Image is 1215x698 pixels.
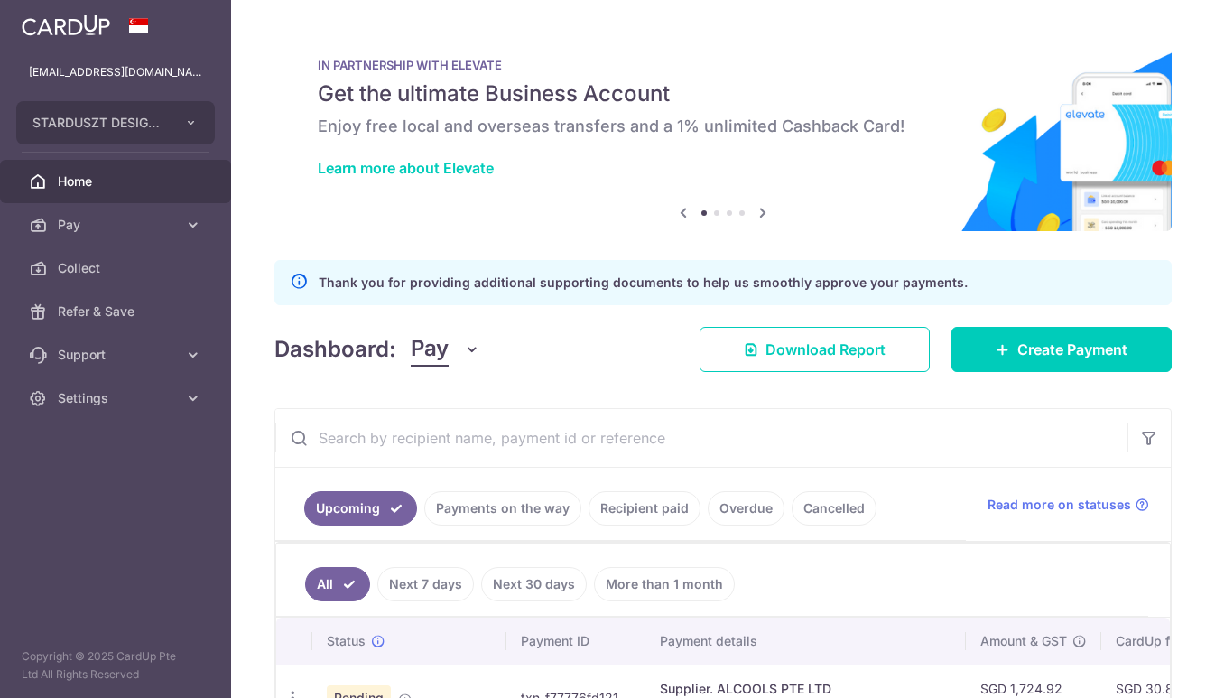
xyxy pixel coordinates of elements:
[1099,644,1197,689] iframe: Opens a widget where you can find more information
[645,618,966,665] th: Payment details
[304,491,417,526] a: Upcoming
[411,332,449,367] span: Pay
[951,327,1172,372] a: Create Payment
[700,327,930,372] a: Download Report
[708,491,784,526] a: Overdue
[792,491,876,526] a: Cancelled
[988,496,1131,514] span: Read more on statuses
[58,172,177,191] span: Home
[988,496,1149,514] a: Read more on statuses
[980,632,1067,650] span: Amount & GST
[58,259,177,277] span: Collect
[506,618,645,665] th: Payment ID
[274,333,396,366] h4: Dashboard:
[594,567,735,601] a: More than 1 month
[318,159,494,177] a: Learn more about Elevate
[424,491,581,526] a: Payments on the way
[32,114,166,132] span: STARDUSZT DESIGNS PRIVATE LIMITED
[481,567,587,601] a: Next 30 days
[1116,632,1184,650] span: CardUp fee
[58,389,177,407] span: Settings
[1017,339,1127,360] span: Create Payment
[29,63,202,81] p: [EMAIL_ADDRESS][DOMAIN_NAME]
[377,567,474,601] a: Next 7 days
[16,101,215,144] button: STARDUSZT DESIGNS PRIVATE LIMITED
[589,491,700,526] a: Recipient paid
[318,79,1128,108] h5: Get the ultimate Business Account
[58,302,177,321] span: Refer & Save
[411,332,480,367] button: Pay
[274,29,1172,231] img: Renovation banner
[327,632,366,650] span: Status
[318,116,1128,137] h6: Enjoy free local and overseas transfers and a 1% unlimited Cashback Card!
[305,567,370,601] a: All
[58,216,177,234] span: Pay
[660,680,951,698] div: Supplier. ALCOOLS PTE LTD
[319,272,968,293] p: Thank you for providing additional supporting documents to help us smoothly approve your payments.
[275,409,1127,467] input: Search by recipient name, payment id or reference
[765,339,886,360] span: Download Report
[22,14,110,36] img: CardUp
[58,346,177,364] span: Support
[318,58,1128,72] p: IN PARTNERSHIP WITH ELEVATE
